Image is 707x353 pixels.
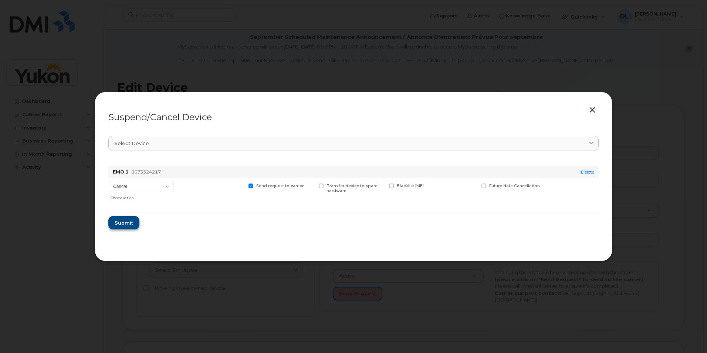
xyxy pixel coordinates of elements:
[473,184,476,187] input: Future date Cancellation
[115,219,133,226] span: Submit
[113,169,128,175] strong: EMO 3
[489,184,540,188] span: Future date Cancellation
[111,193,173,201] div: Choose action
[108,136,599,151] a: Select device
[327,184,378,193] span: Transfer device to spare hardware
[108,113,599,122] div: Suspend/Cancel Device
[310,184,314,187] input: Transfer device to spare hardware
[380,184,384,187] input: Blacklist IMEI
[115,140,149,147] span: Select device
[131,169,161,175] span: 8673324217
[256,184,304,188] span: Send request to carrier
[240,184,243,187] input: Send request to carrier
[581,169,594,175] a: Delete
[397,184,424,188] span: Blacklist IMEI
[108,216,139,229] button: Submit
